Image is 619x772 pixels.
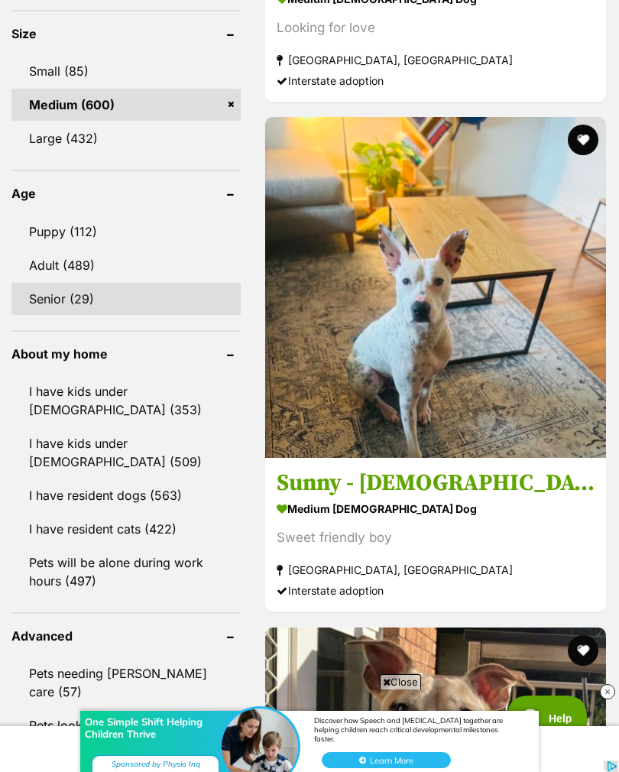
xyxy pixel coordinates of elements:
div: One Simple Shift Helping Children Thrive [85,35,212,60]
header: Size [11,27,241,41]
div: Looking for love [277,18,595,38]
h3: Sunny - [DEMOGRAPHIC_DATA] Cattle Dog X [277,469,595,498]
a: I have resident cats (422) [11,513,241,545]
a: I have kids under [DEMOGRAPHIC_DATA] (509) [11,427,241,478]
span: Close [380,674,421,689]
a: Pets will be alone during work hours (497) [11,547,241,597]
a: Puppy (112) [11,216,241,248]
a: I have resident dogs (563) [11,479,241,511]
a: I have kids under [DEMOGRAPHIC_DATA] (353) [11,375,241,426]
button: favourite [568,125,598,155]
a: Large (432) [11,122,241,154]
div: Discover how Speech and [MEDICAL_DATA] together are helping children reach critical developmental... [314,35,520,63]
div: Sweet friendly boy [277,528,595,549]
button: favourite [568,635,598,666]
a: Sunny - [DEMOGRAPHIC_DATA] Cattle Dog X medium [DEMOGRAPHIC_DATA] Dog Sweet friendly boy [GEOGRAP... [265,458,606,613]
a: Senior (29) [11,283,241,315]
div: Sponsored by Physio Inq [92,75,219,94]
img: One Simple Shift Helping Children Thrive [222,28,298,105]
img: close_rtb.svg [600,684,615,699]
button: Learn More [322,72,451,88]
a: Small (85) [11,55,241,87]
a: Medium (600) [11,89,241,121]
strong: [GEOGRAPHIC_DATA], [GEOGRAPHIC_DATA] [277,50,595,70]
header: About my home [11,347,241,361]
header: Advanced [11,629,241,643]
a: Adult (489) [11,249,241,281]
div: Interstate adoption [277,581,595,602]
header: Age [11,187,241,200]
strong: medium [DEMOGRAPHIC_DATA] Dog [277,498,595,521]
div: Interstate adoption [277,70,595,91]
a: Pets needing [PERSON_NAME] care (57) [11,657,241,708]
img: Sunny - 1 Year Old Cattle Dog X - Australian Cattle Dog [265,117,606,458]
strong: [GEOGRAPHIC_DATA], [GEOGRAPHIC_DATA] [277,560,595,581]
